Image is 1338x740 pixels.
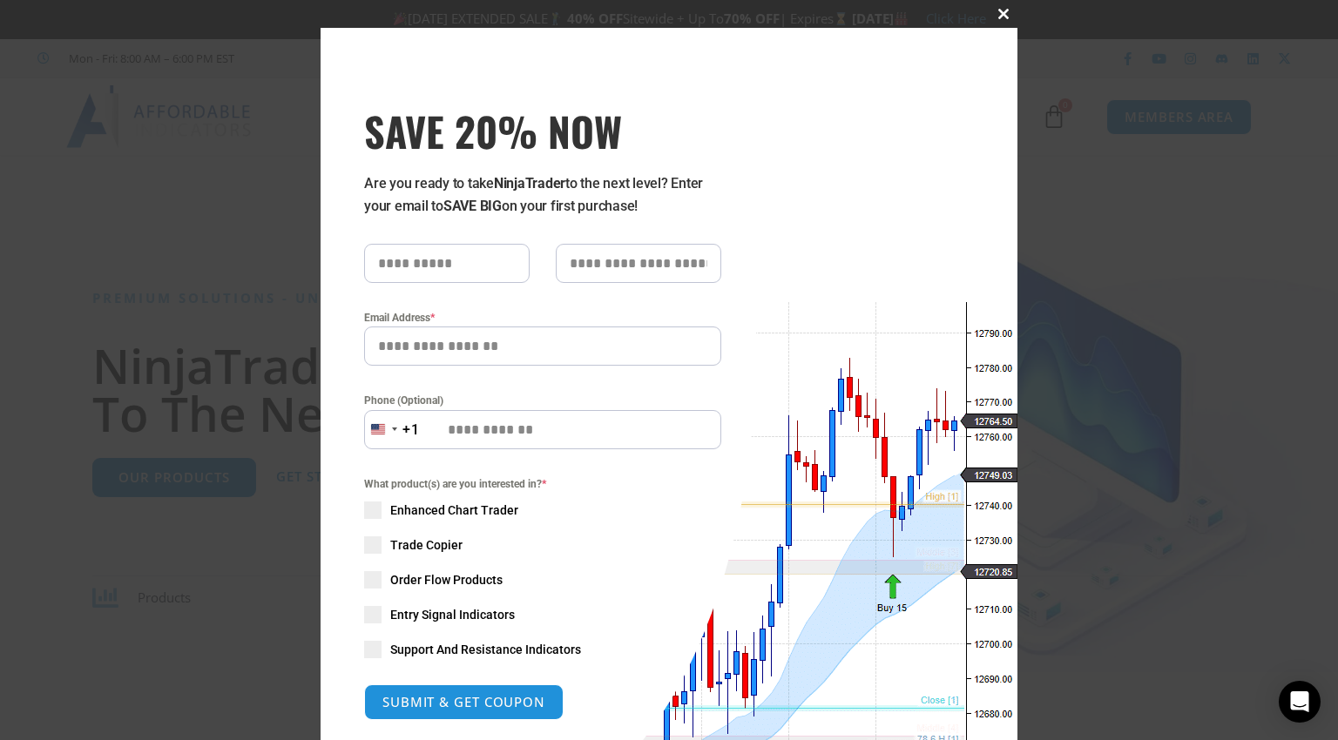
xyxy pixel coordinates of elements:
[364,501,721,519] label: Enhanced Chart Trader
[364,309,721,326] label: Email Address
[494,175,565,192] strong: NinjaTrader
[1279,681,1321,723] div: Open Intercom Messenger
[443,198,502,214] strong: SAVE BIG
[390,571,503,589] span: Order Flow Products
[364,410,420,449] button: Selected country
[364,571,721,589] label: Order Flow Products
[402,419,420,441] div: +1
[364,475,721,493] span: What product(s) are you interested in?
[390,536,463,554] span: Trade Copier
[364,684,564,720] button: SUBMIT & GET COUPON
[364,106,721,155] span: SAVE 20% NOW
[390,641,581,658] span: Support And Resistance Indicators
[364,606,721,623] label: Entry Signal Indicators
[390,606,515,623] span: Entry Signal Indicators
[364,172,721,218] p: Are you ready to take to the next level? Enter your email to on your first purchase!
[390,501,518,519] span: Enhanced Chart Trader
[364,641,721,658] label: Support And Resistance Indicators
[364,536,721,554] label: Trade Copier
[364,392,721,409] label: Phone (Optional)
